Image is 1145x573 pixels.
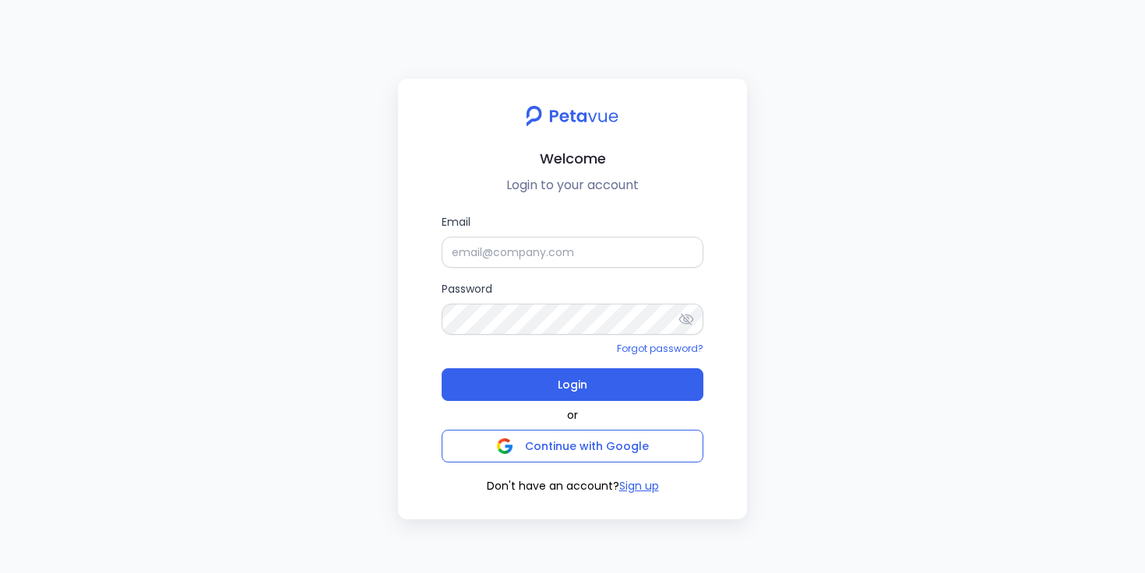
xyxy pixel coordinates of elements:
[442,304,703,335] input: Password
[516,97,629,135] img: petavue logo
[487,478,619,494] span: Don't have an account?
[619,478,659,494] button: Sign up
[410,176,735,195] p: Login to your account
[442,280,703,335] label: Password
[442,237,703,268] input: Email
[442,430,703,462] button: Continue with Google
[442,368,703,401] button: Login
[410,147,735,170] h2: Welcome
[558,374,587,395] span: Login
[442,213,703,268] label: Email
[617,342,703,355] a: Forgot password?
[567,407,578,424] span: or
[525,438,649,454] span: Continue with Google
